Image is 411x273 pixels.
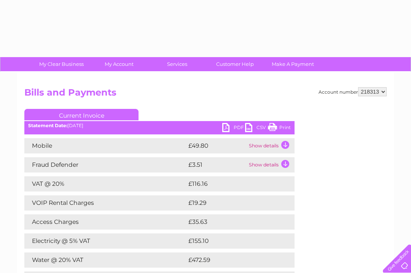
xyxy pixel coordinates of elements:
[24,123,295,128] div: [DATE]
[24,138,186,153] td: Mobile
[24,176,186,192] td: VAT @ 20%
[24,233,186,249] td: Electricity @ 5% VAT
[24,214,186,230] td: Access Charges
[186,195,279,211] td: £19.29
[186,233,280,249] td: £155.10
[28,123,67,128] b: Statement Date:
[186,214,279,230] td: £35.63
[30,57,93,71] a: My Clear Business
[186,252,281,268] td: £472.59
[247,157,295,172] td: Show details
[24,87,387,102] h2: Bills and Payments
[24,252,186,268] td: Water @ 20% VAT
[204,57,266,71] a: Customer Help
[88,57,151,71] a: My Account
[186,176,279,192] td: £116.16
[261,57,324,71] a: Make A Payment
[24,109,139,120] a: Current Invoice
[186,157,247,172] td: £3.51
[24,195,186,211] td: VOIP Rental Charges
[245,123,268,134] a: CSV
[268,123,291,134] a: Print
[222,123,245,134] a: PDF
[247,138,295,153] td: Show details
[24,157,186,172] td: Fraud Defender
[146,57,209,71] a: Services
[186,138,247,153] td: £49.80
[319,87,387,96] div: Account number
